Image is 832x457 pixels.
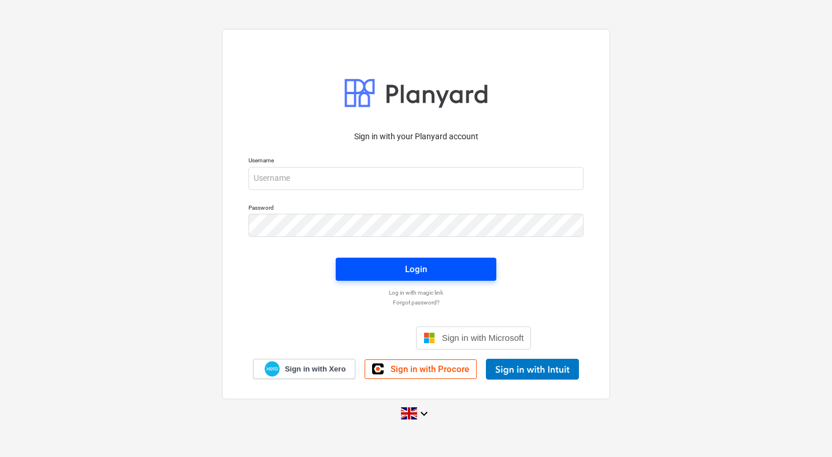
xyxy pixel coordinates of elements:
iframe: Chat Widget [774,402,832,457]
p: Username [248,157,584,166]
a: Sign in with Xero [253,359,356,379]
input: Username [248,167,584,190]
button: Login [336,258,496,281]
p: Sign in with your Planyard account [248,131,584,143]
span: Sign in with Microsoft [442,333,524,343]
div: Login [405,262,427,277]
a: Forgot password? [243,299,589,306]
span: Sign in with Xero [285,364,346,374]
i: keyboard_arrow_down [417,407,431,421]
p: Password [248,204,584,214]
iframe: Sign in with Google Button [295,325,413,351]
span: Sign in with Procore [391,364,469,374]
img: Xero logo [265,361,280,377]
img: Microsoft logo [424,332,435,344]
a: Log in with magic link [243,289,589,296]
a: Sign in with Procore [365,359,477,379]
